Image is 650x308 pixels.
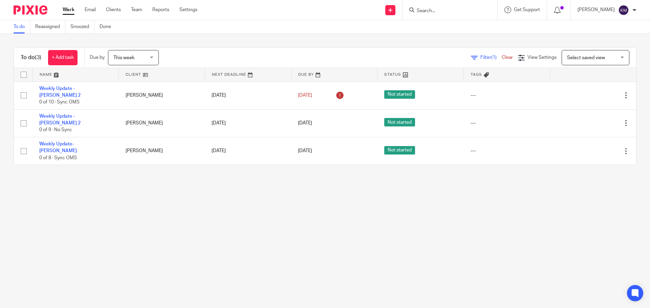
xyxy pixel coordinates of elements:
span: 0 of 10 · Sync OMS [39,100,80,104]
div: --- [471,120,543,126]
a: Reassigned [35,20,65,33]
span: [DATE] [298,93,312,98]
span: 0 of 9 · No Sync [39,128,72,133]
td: [PERSON_NAME] [119,109,205,137]
td: [PERSON_NAME] [119,81,205,109]
span: View Settings [527,55,557,60]
td: [DATE] [205,81,291,109]
input: Search [416,8,477,14]
p: [PERSON_NAME] [578,6,615,13]
a: Weekly Update- [PERSON_NAME] [39,142,77,153]
a: Weekly Update - [PERSON_NAME] 2 [39,86,81,98]
a: Weekly Update - [PERSON_NAME] 2 [39,114,81,125]
p: Due by [90,54,105,61]
span: [DATE] [298,121,312,125]
td: [DATE] [205,137,291,165]
div: --- [471,147,543,154]
span: Get Support [514,7,540,12]
span: Filter [480,55,502,60]
a: To do [14,20,30,33]
a: Done [100,20,116,33]
a: Clear [502,55,513,60]
span: Select saved view [567,55,605,60]
td: [PERSON_NAME] [119,137,205,165]
a: Settings [179,6,197,13]
span: Not started [384,146,415,155]
img: Pixie [14,5,47,15]
span: Not started [384,90,415,99]
div: --- [471,92,543,99]
a: Reports [152,6,169,13]
span: (1) [491,55,497,60]
a: + Add task [48,50,78,65]
a: Work [63,6,74,13]
a: Team [131,6,142,13]
a: Snoozed [70,20,94,33]
span: This week [113,55,134,60]
td: [DATE] [205,109,291,137]
span: Tags [471,73,482,76]
span: Not started [384,118,415,126]
h1: To do [21,54,41,61]
span: [DATE] [298,148,312,153]
a: Clients [106,6,121,13]
img: svg%3E [618,5,629,16]
span: (3) [35,55,41,60]
span: 0 of 8 · Sync OMS [39,156,77,160]
a: Email [85,6,96,13]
